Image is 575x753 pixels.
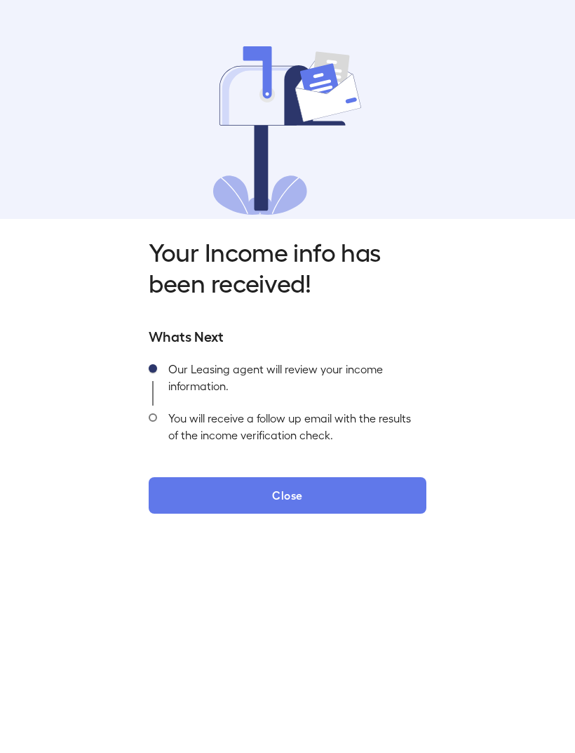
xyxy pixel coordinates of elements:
[149,236,426,298] h2: Your Income info has been received!
[157,406,426,455] div: You will receive a follow up email with the results of the income verification check.
[213,46,363,215] img: received.svg
[149,477,426,514] button: Close
[157,356,426,406] div: Our Leasing agent will review your income information.
[149,326,426,345] h5: Whats Next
